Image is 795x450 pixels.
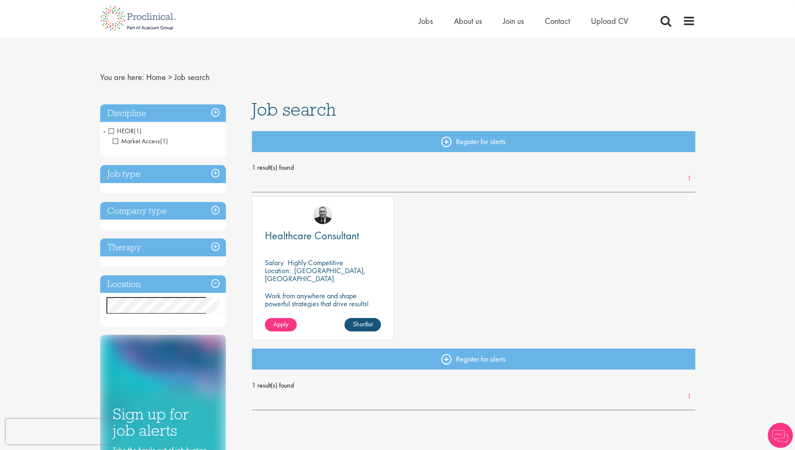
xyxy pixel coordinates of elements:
span: Market Access [113,137,168,145]
img: Jakub Hanas [313,205,332,224]
p: Work from anywhere and shape powerful strategies that drive results! Enjoy the freedom of remote ... [265,292,381,323]
span: (1) [160,137,168,145]
span: HEOR [109,127,142,135]
p: Highly Competitive [287,258,343,267]
a: Shortlist [344,318,381,331]
p: [GEOGRAPHIC_DATA], [GEOGRAPHIC_DATA] [265,266,365,283]
a: Join us [503,16,524,26]
span: Apply [273,320,288,328]
h3: Location [100,275,226,293]
span: Market Access [113,137,160,145]
a: About us [454,16,482,26]
span: Location: [265,266,290,275]
a: 1 [683,174,695,184]
a: Healthcare Consultant [265,230,381,241]
span: HEOR [109,127,134,135]
h3: Job type [100,165,226,183]
span: Job search [174,72,210,83]
span: Healthcare Consultant [265,228,359,243]
iframe: reCAPTCHA [6,419,113,444]
a: Apply [265,318,297,331]
span: 1 result(s) found [252,161,695,174]
a: Upload CV [591,16,628,26]
h3: Discipline [100,104,226,122]
span: - [103,124,106,137]
img: Chatbot [768,423,793,448]
span: You are here: [100,72,144,83]
a: 1 [683,392,695,401]
span: Salary [265,258,284,267]
a: breadcrumb link [146,72,166,83]
h3: Therapy [100,238,226,256]
span: 1 result(s) found [252,379,695,392]
a: Register for alerts [252,349,695,370]
h3: Sign up for job alerts [113,406,213,438]
h3: Company type [100,202,226,220]
span: Job search [252,98,336,121]
a: Contact [545,16,570,26]
a: Register for alerts [252,131,695,152]
span: (1) [134,127,142,135]
a: Jobs [419,16,433,26]
span: > [168,72,172,83]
